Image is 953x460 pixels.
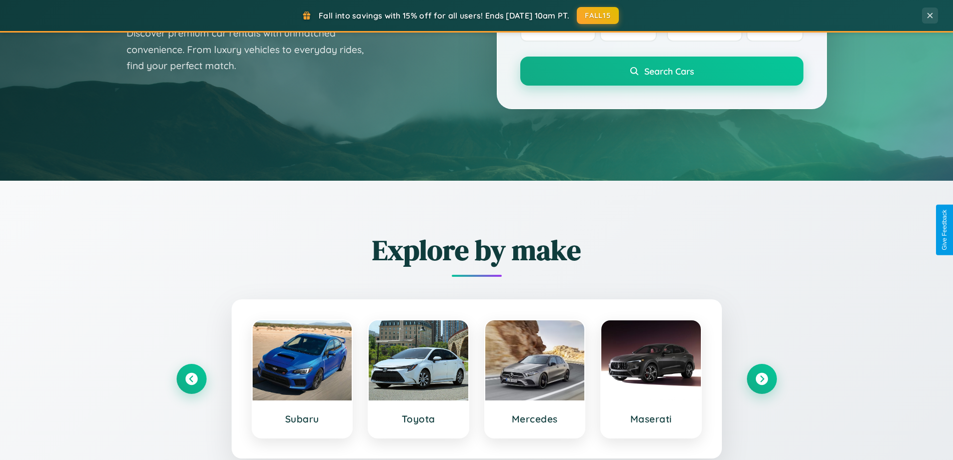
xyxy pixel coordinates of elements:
[495,413,575,425] h3: Mercedes
[177,231,777,269] h2: Explore by make
[319,11,569,21] span: Fall into savings with 15% off for all users! Ends [DATE] 10am PT.
[941,210,948,250] div: Give Feedback
[520,57,803,86] button: Search Cars
[611,413,691,425] h3: Maserati
[263,413,342,425] h3: Subaru
[644,66,694,77] span: Search Cars
[127,25,377,74] p: Discover premium car rentals with unmatched convenience. From luxury vehicles to everyday rides, ...
[379,413,458,425] h3: Toyota
[577,7,619,24] button: FALL15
